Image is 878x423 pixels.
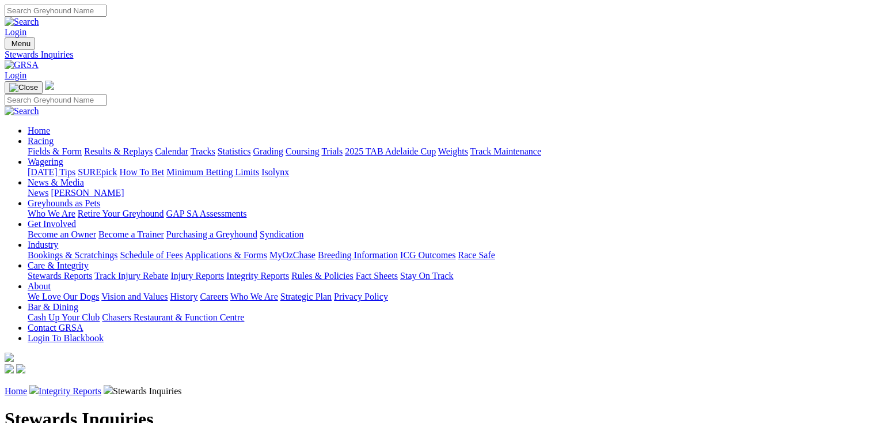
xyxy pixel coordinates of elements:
[29,385,39,394] img: chevron-right.svg
[98,229,164,239] a: Become a Trainer
[28,312,100,322] a: Cash Up Your Club
[28,302,78,312] a: Bar & Dining
[291,271,354,281] a: Rules & Policies
[345,146,436,156] a: 2025 TAB Adelaide Cup
[28,136,54,146] a: Racing
[28,126,50,135] a: Home
[5,385,873,396] p: Stewards Inquiries
[28,281,51,291] a: About
[28,219,76,229] a: Get Involved
[28,209,75,218] a: Who We Are
[5,50,873,60] a: Stewards Inquiries
[230,292,278,301] a: Who We Are
[9,83,38,92] img: Close
[28,240,58,250] a: Industry
[28,292,873,302] div: About
[94,271,168,281] a: Track Injury Rebate
[5,27,26,37] a: Login
[226,271,289,281] a: Integrity Reports
[5,94,107,106] input: Search
[45,81,54,90] img: logo-grsa-white.png
[185,250,267,260] a: Applications & Forms
[12,39,31,48] span: Menu
[78,167,117,177] a: SUREpick
[101,292,168,301] a: Vision and Values
[16,364,25,373] img: twitter.svg
[170,271,224,281] a: Injury Reports
[28,229,96,239] a: Become an Owner
[5,5,107,17] input: Search
[286,146,320,156] a: Coursing
[5,70,26,80] a: Login
[200,292,228,301] a: Careers
[170,292,197,301] a: History
[269,250,316,260] a: MyOzChase
[356,271,398,281] a: Fact Sheets
[28,229,873,240] div: Get Involved
[5,81,43,94] button: Toggle navigation
[120,167,165,177] a: How To Bet
[166,167,259,177] a: Minimum Betting Limits
[261,167,289,177] a: Isolynx
[438,146,468,156] a: Weights
[28,250,873,260] div: Industry
[318,250,398,260] a: Breeding Information
[253,146,283,156] a: Grading
[84,146,153,156] a: Results & Replays
[28,188,48,198] a: News
[28,198,100,208] a: Greyhounds as Pets
[321,146,343,156] a: Trials
[78,209,164,218] a: Retire Your Greyhound
[102,312,244,322] a: Chasers Restaurant & Function Centre
[28,188,873,198] div: News & Media
[400,250,455,260] a: ICG Outcomes
[191,146,215,156] a: Tracks
[470,146,541,156] a: Track Maintenance
[5,386,27,396] a: Home
[5,106,39,116] img: Search
[28,157,63,167] a: Wagering
[166,229,257,239] a: Purchasing a Greyhound
[166,209,247,218] a: GAP SA Assessments
[51,188,124,198] a: [PERSON_NAME]
[5,364,14,373] img: facebook.svg
[280,292,332,301] a: Strategic Plan
[28,312,873,323] div: Bar & Dining
[39,386,101,396] a: Integrity Reports
[458,250,495,260] a: Race Safe
[5,60,39,70] img: GRSA
[260,229,303,239] a: Syndication
[400,271,453,281] a: Stay On Track
[28,177,84,187] a: News & Media
[28,271,92,281] a: Stewards Reports
[28,167,75,177] a: [DATE] Tips
[5,37,35,50] button: Toggle navigation
[28,250,117,260] a: Bookings & Scratchings
[218,146,251,156] a: Statistics
[28,146,82,156] a: Fields & Form
[5,353,14,362] img: logo-grsa-white.png
[28,260,89,270] a: Care & Integrity
[28,167,873,177] div: Wagering
[120,250,183,260] a: Schedule of Fees
[28,333,104,343] a: Login To Blackbook
[28,146,873,157] div: Racing
[28,292,99,301] a: We Love Our Dogs
[28,271,873,281] div: Care & Integrity
[155,146,188,156] a: Calendar
[28,209,873,219] div: Greyhounds as Pets
[334,292,388,301] a: Privacy Policy
[28,323,83,333] a: Contact GRSA
[5,17,39,27] img: Search
[104,385,113,394] img: chevron-right.svg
